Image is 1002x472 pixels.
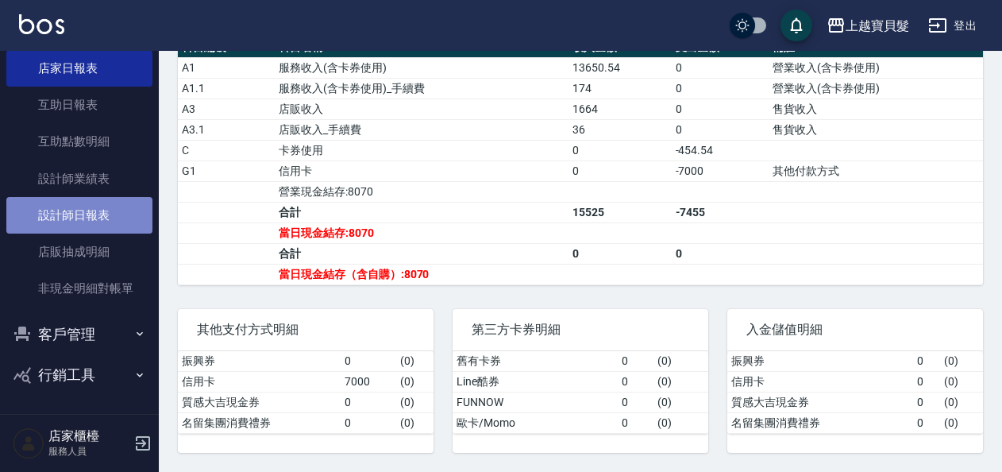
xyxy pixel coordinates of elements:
td: 36 [568,119,671,140]
td: 其他付款方式 [769,161,983,181]
td: ( 0 ) [940,392,983,412]
td: -7000 [672,161,769,181]
td: 信用卡 [275,161,568,181]
td: 1664 [568,99,671,119]
td: ( 0 ) [396,351,434,372]
td: 0 [672,78,769,99]
td: 名留集團消費禮券 [727,412,913,433]
td: 0 [672,243,769,264]
td: 0 [568,140,671,161]
td: 0 [568,161,671,181]
td: ( 0 ) [940,412,983,433]
td: ( 0 ) [653,351,708,372]
td: 質感大吉現金券 [178,392,341,412]
td: 0 [672,119,769,140]
td: A3.1 [178,119,275,140]
table: a dense table [178,351,434,434]
td: G1 [178,161,275,181]
td: 名留集團消費禮券 [178,412,341,433]
td: Line酷券 [453,371,618,392]
td: 合計 [275,202,568,222]
td: ( 0 ) [396,371,434,392]
td: 0 [913,392,941,412]
td: 質感大吉現金券 [727,392,913,412]
td: ( 0 ) [653,392,708,412]
td: 0 [618,412,653,433]
table: a dense table [727,351,983,434]
td: -454.54 [672,140,769,161]
div: 上越寶貝髮 [846,16,909,36]
td: 舊有卡券 [453,351,618,372]
td: 0 [618,351,653,372]
td: 服務收入(含卡券使用) [275,57,568,78]
a: 店販抽成明細 [6,234,152,270]
td: A3 [178,99,275,119]
td: ( 0 ) [653,412,708,433]
a: 非現金明細對帳單 [6,270,152,307]
button: 登出 [922,11,983,41]
td: 售貨收入 [769,119,983,140]
td: 當日現金結存:8070 [275,222,568,243]
td: 合計 [275,243,568,264]
table: a dense table [453,351,708,434]
td: ( 0 ) [653,371,708,392]
td: 0 [672,99,769,119]
td: 售貨收入 [769,99,983,119]
table: a dense table [178,37,983,285]
td: 信用卡 [178,371,341,392]
td: ( 0 ) [396,392,434,412]
td: 振興券 [178,351,341,372]
img: Logo [19,14,64,34]
td: 營業收入(含卡券使用) [769,57,983,78]
span: 第三方卡券明細 [472,322,689,338]
button: 上越寶貝髮 [820,10,915,42]
td: 服務收入(含卡券使用)_手續費 [275,78,568,99]
p: 服務人員 [48,444,129,458]
button: save [780,10,812,41]
td: 0 [341,412,396,433]
a: 互助日報表 [6,87,152,123]
td: 0 [913,371,941,392]
a: 設計師業績表 [6,161,152,197]
a: 店家日報表 [6,50,152,87]
td: 0 [618,392,653,412]
td: 0 [341,351,396,372]
td: 7000 [341,371,396,392]
td: 174 [568,78,671,99]
td: 振興券 [727,351,913,372]
td: ( 0 ) [396,412,434,433]
td: 0 [341,392,396,412]
button: 行銷工具 [6,354,152,396]
td: FUNNOW [453,392,618,412]
td: 0 [913,412,941,433]
td: 15525 [568,202,671,222]
a: 互助點數明細 [6,123,152,160]
td: C [178,140,275,161]
td: 店販收入_手續費 [275,119,568,140]
td: ( 0 ) [940,371,983,392]
img: Person [13,428,44,459]
td: 0 [618,371,653,392]
a: 設計師日報表 [6,197,152,234]
button: 客戶管理 [6,314,152,355]
td: 13650.54 [568,57,671,78]
td: 信用卡 [727,371,913,392]
td: 店販收入 [275,99,568,119]
td: 營業現金結存:8070 [275,181,568,202]
td: ( 0 ) [940,351,983,372]
h5: 店家櫃檯 [48,428,129,444]
td: A1.1 [178,78,275,99]
td: -7455 [672,202,769,222]
td: 歐卡/Momo [453,412,618,433]
td: 0 [913,351,941,372]
span: 入金儲值明細 [746,322,964,338]
span: 其他支付方式明細 [197,322,414,338]
td: 當日現金結存（含自購）:8070 [275,264,568,284]
td: A1 [178,57,275,78]
td: 卡券使用 [275,140,568,161]
td: 0 [672,57,769,78]
td: 0 [568,243,671,264]
td: 營業收入(含卡券使用) [769,78,983,99]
